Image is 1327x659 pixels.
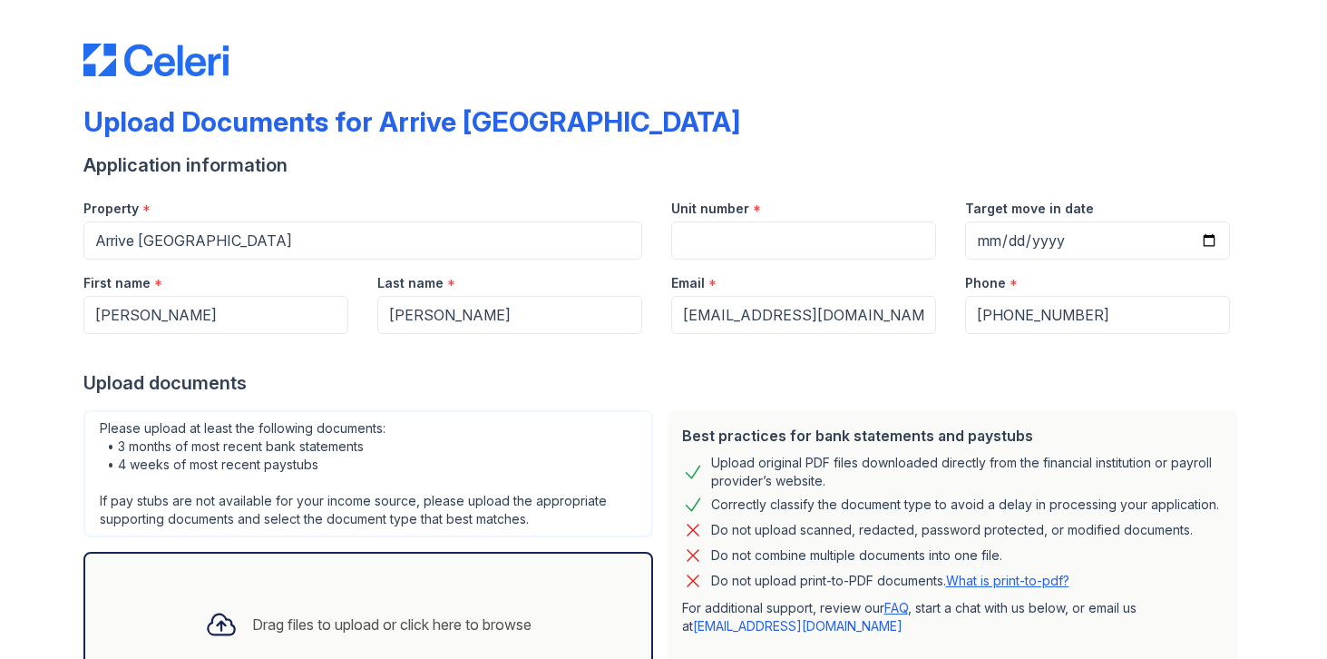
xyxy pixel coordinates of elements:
[946,573,1069,588] a: What is print-to-pdf?
[83,370,1244,396] div: Upload documents
[83,105,740,138] div: Upload Documents for Arrive [GEOGRAPHIC_DATA]
[693,618,903,634] a: [EMAIL_ADDRESS][DOMAIN_NAME]
[711,545,1002,566] div: Do not combine multiple documents into one file.
[83,274,151,292] label: First name
[83,410,653,537] div: Please upload at least the following documents: • 3 months of most recent bank statements • 4 wee...
[711,572,1069,590] p: Do not upload print-to-PDF documents.
[711,494,1219,516] div: Correctly classify the document type to avoid a delay in processing your application.
[682,599,1223,635] p: For additional support, review our , start a chat with us below, or email us at
[671,274,705,292] label: Email
[965,274,1006,292] label: Phone
[83,44,229,76] img: CE_Logo_Blue-a8612792a0a2168367f1c8372b55b34899dd931a85d93a1a3d3e32e68fde9ad4.png
[682,425,1223,447] div: Best practices for bank statements and paystubs
[252,614,532,635] div: Drag files to upload or click here to browse
[671,200,749,218] label: Unit number
[711,454,1223,490] div: Upload original PDF files downloaded directly from the financial institution or payroll provider’...
[965,200,1094,218] label: Target move in date
[83,152,1244,178] div: Application information
[83,200,139,218] label: Property
[377,274,444,292] label: Last name
[711,519,1193,541] div: Do not upload scanned, redacted, password protected, or modified documents.
[884,600,908,615] a: FAQ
